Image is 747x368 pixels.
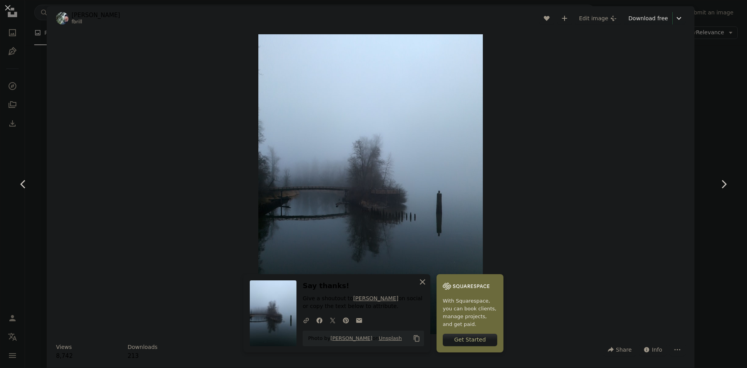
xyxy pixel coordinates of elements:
a: [PERSON_NAME] [72,11,120,19]
h3: Downloads [128,343,158,351]
button: Add to Collection [557,12,572,25]
button: More Actions [670,343,685,356]
span: 213 [128,352,139,359]
a: Share on Facebook [313,313,326,328]
span: Photo by on [304,332,402,345]
img: a body of water with a bridge in the background [258,34,483,334]
a: With Squarespace, you can book clients, manage projects, and get paid.Get Started [437,274,503,352]
button: Like [539,12,554,25]
span: Share [616,344,631,356]
a: Share on Twitter [326,313,339,328]
a: Share over email [352,313,366,328]
button: Choose download size [673,12,685,25]
span: 8,742 [56,352,73,359]
p: Give a shoutout to on social or copy the text below to attribute. [303,295,424,310]
a: [PERSON_NAME] [330,335,372,341]
img: Go to Francois Brill's profile [56,12,68,25]
a: [PERSON_NAME] [353,295,398,301]
a: Next [700,147,747,222]
button: Zoom in on this image [258,34,483,334]
a: Share on Pinterest [339,313,352,328]
button: Stats about this image [639,343,667,356]
a: Download free [624,12,672,25]
button: Share this image [603,343,636,356]
img: file-1747939142011-51e5cc87e3c9 [443,280,489,292]
button: Copy to clipboard [410,332,423,345]
div: Get Started [443,334,497,346]
a: Unsplash [379,335,402,341]
span: With Squarespace, you can book clients, manage projects, and get paid. [443,297,497,328]
a: fbrill [72,19,82,25]
button: Edit image [575,12,621,25]
h3: Say thanks! [303,280,424,292]
h3: Views [56,343,72,351]
span: Info [652,344,663,356]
